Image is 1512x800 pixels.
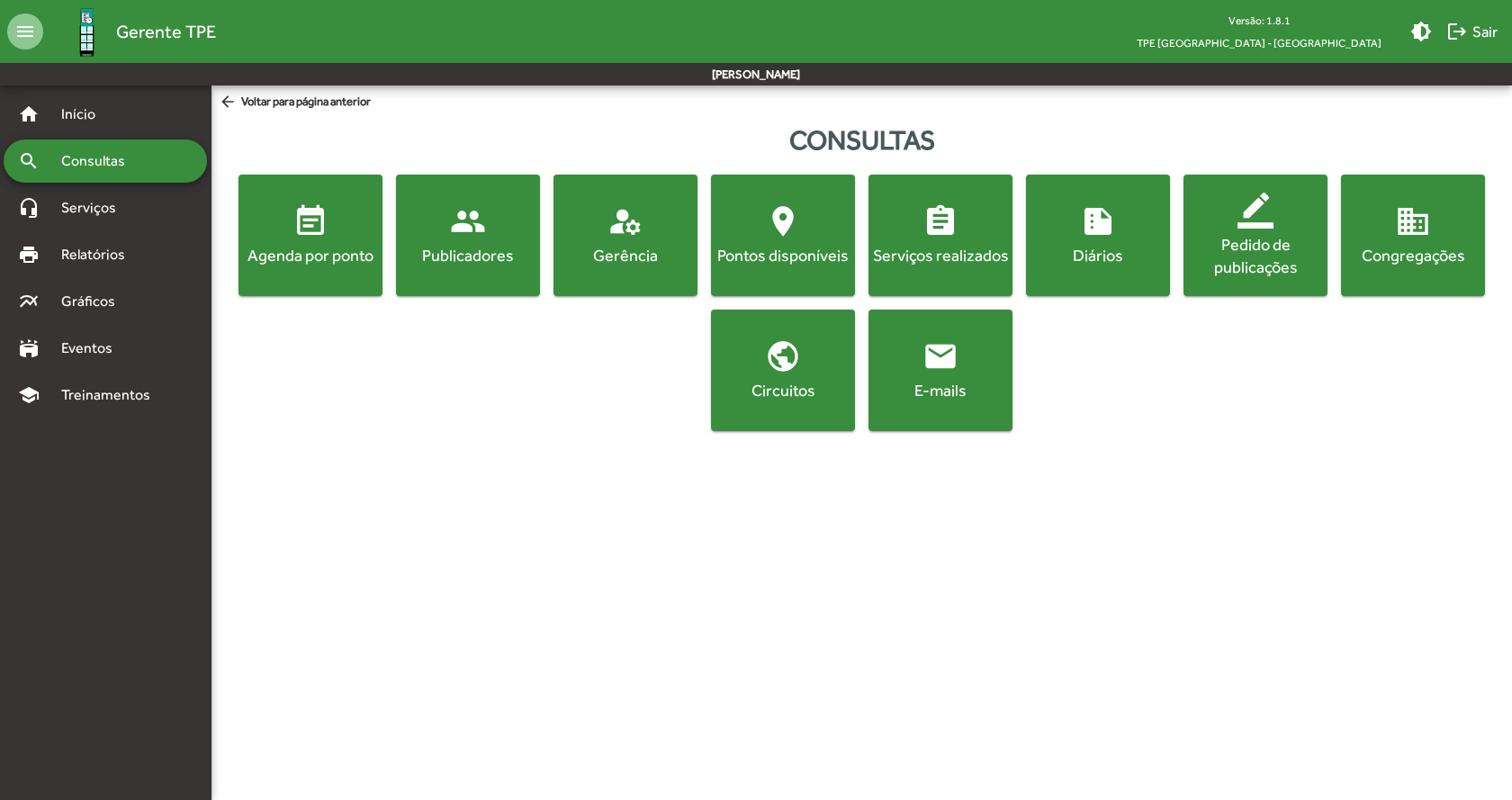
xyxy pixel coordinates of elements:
img: Logo [58,3,116,61]
mat-icon: brightness_medium [1410,21,1432,42]
mat-icon: search [18,150,40,172]
button: Diários [1026,175,1170,296]
div: Publicadores [400,244,536,266]
a: Gerente TPE [43,3,216,61]
div: E-mails [872,379,1009,401]
span: TPE [GEOGRAPHIC_DATA] - [GEOGRAPHIC_DATA] [1122,31,1396,54]
mat-icon: multiline_chart [18,291,40,312]
span: Gráficos [50,291,139,312]
mat-icon: border_color [1237,193,1273,229]
div: Congregações [1345,244,1481,266]
button: Circuitos [711,310,855,431]
button: Pedido de publicações [1183,175,1327,296]
div: Pontos disponíveis [715,244,851,266]
button: E-mails [868,310,1012,431]
mat-icon: arrow_back [219,93,241,112]
div: Pedido de publicações [1187,233,1324,278]
button: Congregações [1341,175,1485,296]
span: Relatórios [50,244,148,265]
button: Sair [1439,15,1505,48]
div: Circuitos [715,379,851,401]
mat-icon: headset_mic [18,197,40,219]
span: Gerente TPE [116,17,216,46]
mat-icon: location_on [765,203,801,239]
span: Treinamentos [50,384,172,406]
span: Serviços [50,197,140,219]
mat-icon: menu [7,13,43,49]
span: Eventos [50,337,137,359]
span: Consultas [50,150,148,172]
mat-icon: assignment [922,203,958,239]
div: Agenda por ponto [242,244,379,266]
button: Pontos disponíveis [711,175,855,296]
mat-icon: public [765,338,801,374]
div: Consultas [211,120,1512,160]
mat-icon: email [922,338,958,374]
button: Serviços realizados [868,175,1012,296]
mat-icon: domain [1395,203,1431,239]
mat-icon: school [18,384,40,406]
mat-icon: home [18,103,40,125]
button: Gerência [553,175,697,296]
span: Início [50,103,121,125]
span: Sair [1446,15,1498,48]
button: Agenda por ponto [238,175,382,296]
mat-icon: manage_accounts [607,203,643,239]
div: Versão: 1.8.1 [1122,9,1396,31]
mat-icon: logout [1446,21,1468,42]
span: Voltar para página anterior [219,93,371,112]
div: Serviços realizados [872,244,1009,266]
mat-icon: print [18,244,40,265]
button: Publicadores [396,175,540,296]
mat-icon: event_note [292,203,328,239]
div: Diários [1030,244,1166,266]
mat-icon: people [450,203,486,239]
div: Gerência [557,244,694,266]
mat-icon: summarize [1080,203,1116,239]
mat-icon: stadium [18,337,40,359]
